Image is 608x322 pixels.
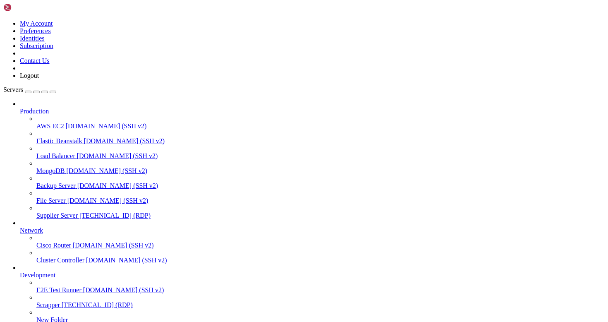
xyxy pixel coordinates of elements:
a: My Account [20,20,53,27]
a: Backup Server [DOMAIN_NAME] (SSH v2) [36,182,605,190]
span: AWS EC2 [36,123,64,130]
li: E2E Test Runner [DOMAIN_NAME] (SSH v2) [36,279,605,294]
a: Logout [20,72,39,79]
span: [DOMAIN_NAME] (SSH v2) [86,257,167,264]
a: Elastic Beanstalk [DOMAIN_NAME] (SSH v2) [36,137,605,145]
span: Servers [3,86,23,93]
span: [DOMAIN_NAME] (SSH v2) [83,286,164,293]
li: MongoDB [DOMAIN_NAME] (SSH v2) [36,160,605,175]
li: Load Balancer [DOMAIN_NAME] (SSH v2) [36,145,605,160]
a: Scrapper [TECHNICAL_ID] (RDP) [36,301,605,309]
a: Servers [3,86,56,93]
li: Backup Server [DOMAIN_NAME] (SSH v2) [36,175,605,190]
span: MongoDB [36,167,65,174]
span: [DOMAIN_NAME] (SSH v2) [77,152,158,159]
li: Elastic Beanstalk [DOMAIN_NAME] (SSH v2) [36,130,605,145]
span: Development [20,272,55,279]
span: Cisco Router [36,242,71,249]
span: Network [20,227,43,234]
span: [TECHNICAL_ID] (RDP) [62,301,133,308]
span: Cluster Controller [36,257,84,264]
li: AWS EC2 [DOMAIN_NAME] (SSH v2) [36,115,605,130]
span: [DOMAIN_NAME] (SSH v2) [66,123,147,130]
a: Cisco Router [DOMAIN_NAME] (SSH v2) [36,242,605,249]
span: [DOMAIN_NAME] (SSH v2) [77,182,158,189]
span: Production [20,108,49,115]
a: Production [20,108,605,115]
a: Load Balancer [DOMAIN_NAME] (SSH v2) [36,152,605,160]
a: Development [20,272,605,279]
span: [DOMAIN_NAME] (SSH v2) [66,167,147,174]
span: [DOMAIN_NAME] (SSH v2) [73,242,154,249]
a: Preferences [20,27,51,34]
span: [DOMAIN_NAME] (SSH v2) [67,197,148,204]
span: Backup Server [36,182,76,189]
a: Subscription [20,42,53,49]
span: [DOMAIN_NAME] (SSH v2) [84,137,165,144]
a: MongoDB [DOMAIN_NAME] (SSH v2) [36,167,605,175]
li: File Server [DOMAIN_NAME] (SSH v2) [36,190,605,204]
a: Contact Us [20,57,50,64]
span: Supplier Server [36,212,78,219]
a: File Server [DOMAIN_NAME] (SSH v2) [36,197,605,204]
li: Network [20,219,605,264]
a: Cluster Controller [DOMAIN_NAME] (SSH v2) [36,257,605,264]
span: Elastic Beanstalk [36,137,82,144]
span: E2E Test Runner [36,286,81,293]
a: Supplier Server [TECHNICAL_ID] (RDP) [36,212,605,219]
a: AWS EC2 [DOMAIN_NAME] (SSH v2) [36,123,605,130]
span: [TECHNICAL_ID] (RDP) [79,212,151,219]
li: Cisco Router [DOMAIN_NAME] (SSH v2) [36,234,605,249]
li: Supplier Server [TECHNICAL_ID] (RDP) [36,204,605,219]
li: Scrapper [TECHNICAL_ID] (RDP) [36,294,605,309]
a: Identities [20,35,45,42]
a: Network [20,227,605,234]
span: File Server [36,197,66,204]
a: E2E Test Runner [DOMAIN_NAME] (SSH v2) [36,286,605,294]
span: Scrapper [36,301,60,308]
img: Shellngn [3,3,51,12]
li: Production [20,100,605,219]
span: Load Balancer [36,152,75,159]
li: Cluster Controller [DOMAIN_NAME] (SSH v2) [36,249,605,264]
